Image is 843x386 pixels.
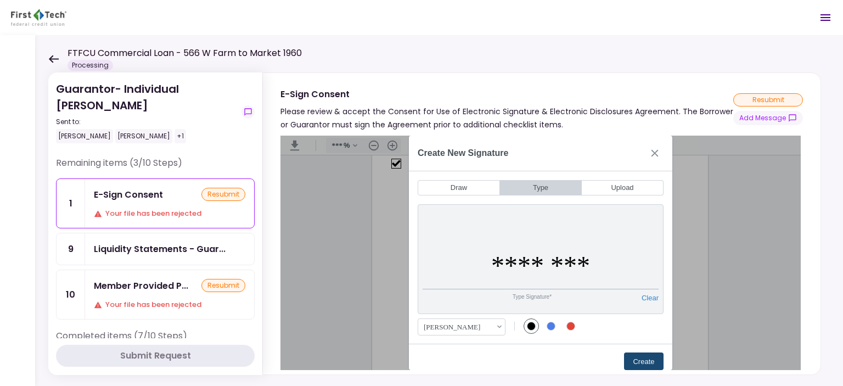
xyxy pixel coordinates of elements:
div: 10 [57,270,85,319]
button: show-messages [241,105,255,119]
div: [PERSON_NAME] [56,129,113,143]
div: E-Sign Consent [94,188,163,202]
div: 1 [57,179,85,228]
h1: FTFCU Commercial Loan - 566 W Farm to Market 1960 [68,47,302,60]
div: resubmit [201,188,245,201]
button: Submit Request [56,345,255,367]
div: Guarantor- Individual [PERSON_NAME] [56,81,237,143]
div: Sent to: [56,117,237,127]
div: Please review & accept the Consent for Use of Electronic Signature & Electronic Disclosures Agree... [280,105,733,131]
div: Processing [68,60,113,71]
div: resubmit [201,279,245,292]
div: Submit Request [120,349,191,362]
div: Your file has been rejected [94,299,245,310]
a: 10Member Provided PFSresubmitYour file has been rejected [56,270,255,320]
div: Member Provided PFS [94,279,188,293]
div: +1 [175,129,186,143]
button: Open menu [812,4,839,31]
a: 9Liquidity Statements - Guarantor [56,233,255,265]
div: Liquidity Statements - Guarantor [94,242,226,256]
div: Completed items (7/10 Steps) [56,329,255,351]
div: Your file has been rejected [94,208,245,219]
img: Partner icon [11,9,66,26]
div: Remaining items (3/10 Steps) [56,156,255,178]
div: E-Sign ConsentPlease review & accept the Consent for Use of Electronic Signature & Electronic Dis... [262,72,821,375]
div: [PERSON_NAME] [115,129,172,143]
div: resubmit [733,93,803,107]
a: 1E-Sign ConsentresubmitYour file has been rejected [56,178,255,228]
button: show-messages [733,111,803,125]
div: E-Sign Consent [280,87,733,101]
div: 9 [57,233,85,265]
